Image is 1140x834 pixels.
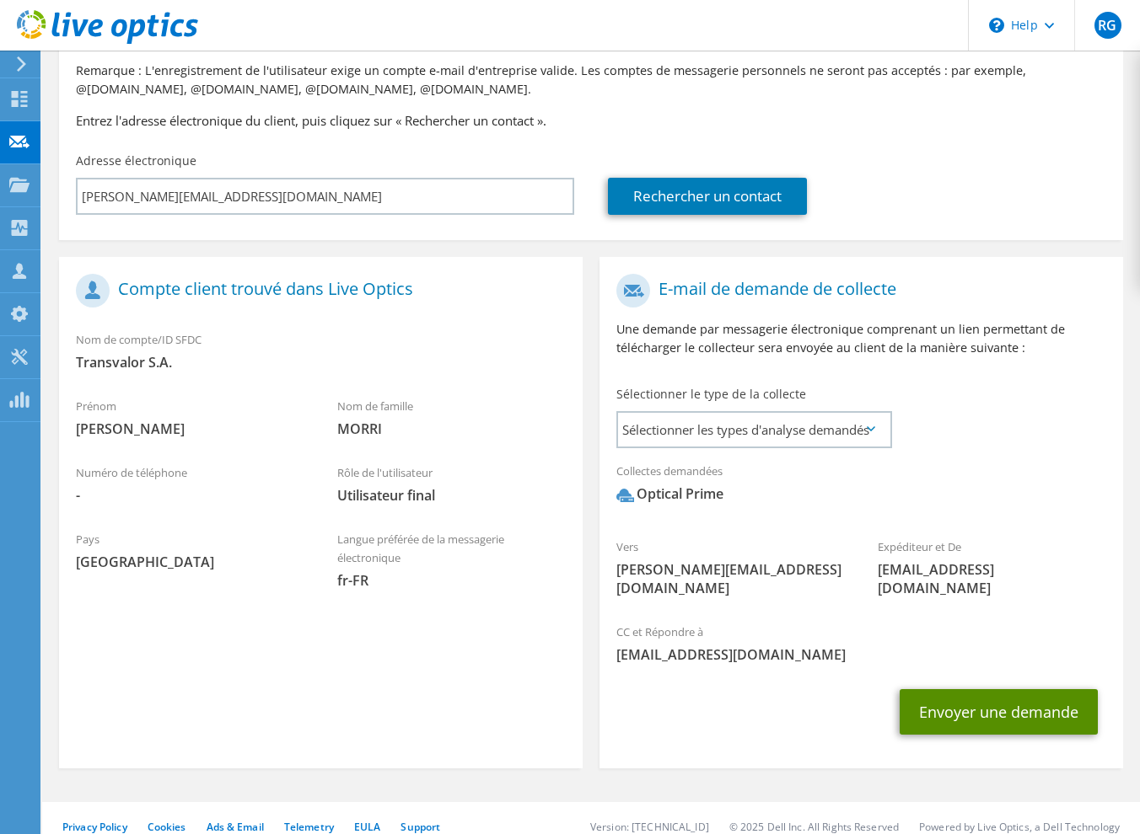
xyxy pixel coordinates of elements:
[616,386,806,403] label: Sélectionner le type de la collecte
[76,274,557,307] h1: Compte client trouvé dans Live Optics
[76,353,566,372] span: Transvalor S.A.
[878,560,1105,597] span: [EMAIL_ADDRESS][DOMAIN_NAME]
[900,689,1098,735] button: Envoyer une demande
[354,820,380,834] a: EULA
[600,614,1123,672] div: CC et Répondre à
[600,529,861,606] div: Vers
[616,645,1106,664] span: [EMAIL_ADDRESS][DOMAIN_NAME]
[320,521,582,598] div: Langue préférée de la messagerie électronique
[337,420,565,438] span: MORRI
[729,820,899,834] li: © 2025 Dell Inc. All Rights Reserved
[989,18,1004,33] svg: \n
[401,820,440,834] a: Support
[59,322,583,380] div: Nom de compte/ID SFDC
[76,486,304,505] span: -
[148,820,186,834] a: Cookies
[337,571,565,590] span: fr-FR
[616,274,1098,307] h1: E-mail de demande de collecte
[618,413,890,446] span: Sélectionner les types d'analyse demandés
[616,320,1106,357] p: Une demande par messagerie électronique comprenant un lien permettant de télécharger le collecteu...
[616,560,844,597] span: [PERSON_NAME][EMAIL_ADDRESS][DOMAIN_NAME]
[320,455,582,513] div: Rôle de l'utilisateur
[1094,12,1121,39] span: RG
[62,820,127,834] a: Privacy Policy
[590,820,709,834] li: Version: [TECHNICAL_ID]
[616,484,723,504] div: Optical Prime
[76,111,1106,130] h3: Entrez l'adresse électronique du client, puis cliquez sur « Rechercher un contact ».
[600,453,1123,521] div: Collectes demandées
[59,388,320,446] div: Prénom
[76,553,304,571] span: [GEOGRAPHIC_DATA]
[608,178,807,215] a: Rechercher un contact
[76,420,304,438] span: [PERSON_NAME]
[919,820,1120,834] li: Powered by Live Optics, a Dell Technology
[59,455,320,513] div: Numéro de téléphone
[337,486,565,505] span: Utilisateur final
[284,820,334,834] a: Telemetry
[207,820,264,834] a: Ads & Email
[320,388,582,446] div: Nom de famille
[59,521,320,580] div: Pays
[861,529,1122,606] div: Expéditeur et De
[76,61,1106,99] p: Remarque : L'enregistrement de l'utilisateur exige un compte e-mail d'entreprise valide. Les comp...
[76,152,196,169] label: Adresse électronique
